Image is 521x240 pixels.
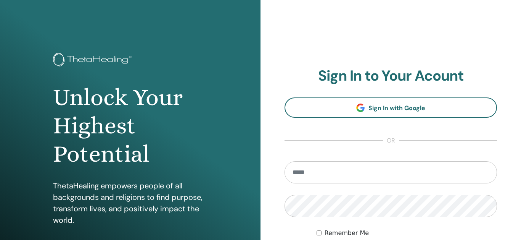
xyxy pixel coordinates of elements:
[383,136,399,145] span: or
[317,229,497,238] div: Keep me authenticated indefinitely or until I manually logout
[285,97,497,118] a: Sign In with Google
[368,104,425,112] span: Sign In with Google
[53,83,207,169] h1: Unlock Your Highest Potential
[285,67,497,85] h2: Sign In to Your Acount
[53,180,207,226] p: ThetaHealing empowers people of all backgrounds and religions to find purpose, transform lives, a...
[325,229,369,238] label: Remember Me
